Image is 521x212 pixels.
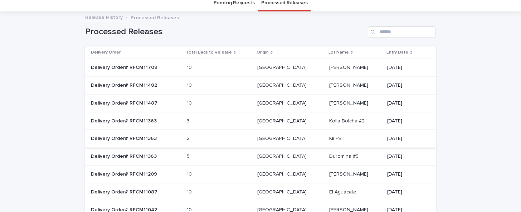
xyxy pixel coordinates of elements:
p: [GEOGRAPHIC_DATA] [257,117,308,124]
p: [GEOGRAPHIC_DATA] [257,170,308,177]
p: [DATE] [387,153,424,160]
h1: Processed Releases [85,27,365,37]
tr: Delivery Order# RFCM11482 1010 [GEOGRAPHIC_DATA][GEOGRAPHIC_DATA] [PERSON_NAME][PERSON_NAME] [DATE] [85,76,436,94]
p: [GEOGRAPHIC_DATA] [257,63,308,71]
p: [PERSON_NAME] [329,63,370,71]
tr: Delivery Order# RFCM11363 22 [GEOGRAPHIC_DATA][GEOGRAPHIC_DATA] Kii PBKii PB [DATE] [85,130,436,148]
tr: Delivery Order# RFCM11363 55 [GEOGRAPHIC_DATA][GEOGRAPHIC_DATA] Duromina #5Duromina #5 [DATE] [85,148,436,166]
p: El Aguacate [329,188,358,195]
p: [DATE] [387,171,424,177]
p: 2 [187,134,191,142]
tr: Delivery Order# RFCM11709 1010 [GEOGRAPHIC_DATA][GEOGRAPHIC_DATA] [PERSON_NAME][PERSON_NAME] [DATE] [85,59,436,77]
p: 10 [187,63,193,71]
p: 3 [187,117,191,124]
p: [GEOGRAPHIC_DATA] [257,81,308,89]
p: 10 [187,99,193,106]
p: Processed Releases [131,13,179,21]
p: 10 [187,170,193,177]
tr: Delivery Order# RFCM11363 33 [GEOGRAPHIC_DATA][GEOGRAPHIC_DATA] Kolla Bolcha #2Kolla Bolcha #2 [D... [85,112,436,130]
p: [DATE] [387,189,424,195]
p: [DATE] [387,136,424,142]
p: [DATE] [387,82,424,89]
p: [GEOGRAPHIC_DATA] [257,188,308,195]
p: Kii PB [329,134,343,142]
a: Release History [85,13,123,21]
p: [GEOGRAPHIC_DATA] [257,99,308,106]
input: Search [368,26,436,38]
p: [GEOGRAPHIC_DATA] [257,134,308,142]
p: Entry Date [386,49,408,56]
p: Duromina #5 [329,152,360,160]
p: [GEOGRAPHIC_DATA] [257,152,308,160]
p: [DATE] [387,65,424,71]
p: Kolla Bolcha #2 [329,117,366,124]
p: Total Bags to Release [186,49,232,56]
tr: Delivery Order# RFCM11487 1010 [GEOGRAPHIC_DATA][GEOGRAPHIC_DATA] [PERSON_NAME][PERSON_NAME] [DATE] [85,94,436,112]
p: [DATE] [387,100,424,106]
p: Delivery Order [91,49,121,56]
p: Lot Name [328,49,349,56]
p: 5 [187,152,191,160]
tr: Delivery Order# RFCM11087 1010 [GEOGRAPHIC_DATA][GEOGRAPHIC_DATA] El AguacateEl Aguacate [DATE] [85,183,436,201]
p: [PERSON_NAME] [329,99,370,106]
p: 10 [187,188,193,195]
p: [PERSON_NAME] [329,170,370,177]
tr: Delivery Order# RFCM11209 1010 [GEOGRAPHIC_DATA][GEOGRAPHIC_DATA] [PERSON_NAME][PERSON_NAME] [DATE] [85,165,436,183]
p: 10 [187,81,193,89]
p: [DATE] [387,118,424,124]
p: Origin [257,49,269,56]
p: [PERSON_NAME] [329,81,370,89]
